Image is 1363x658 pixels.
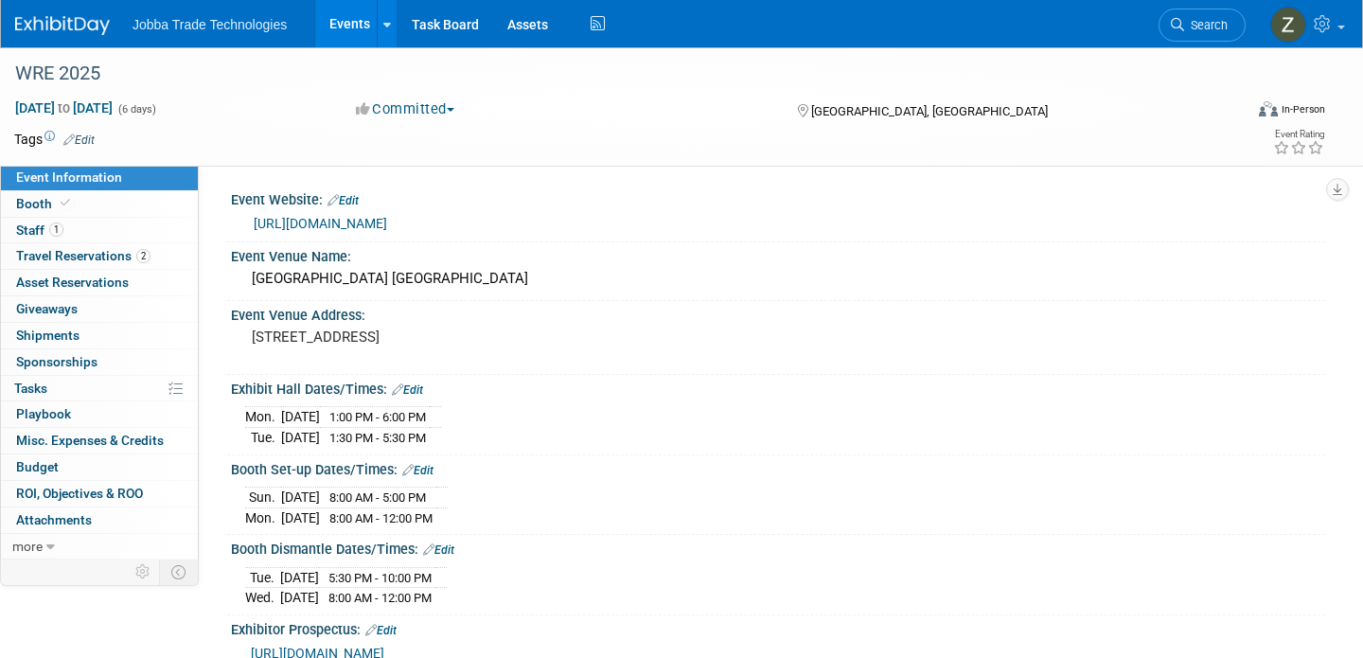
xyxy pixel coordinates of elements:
span: Giveaways [16,301,78,316]
a: Edit [365,624,397,637]
a: Edit [392,383,423,397]
div: In-Person [1281,102,1325,116]
span: 5:30 PM - 10:00 PM [328,571,432,585]
td: Tue. [245,428,281,448]
pre: [STREET_ADDRESS] [252,329,666,346]
span: Tasks [14,381,47,396]
span: [DATE] [DATE] [14,99,114,116]
span: 1:30 PM - 5:30 PM [329,431,426,445]
div: Event Website: [231,186,1325,210]
span: 8:00 AM - 12:00 PM [328,591,432,605]
span: Staff [16,222,63,238]
i: Booth reservation complete [61,198,70,208]
div: Booth Set-up Dates/Times: [231,455,1325,480]
span: Misc. Expenses & Credits [16,433,164,448]
span: 8:00 AM - 5:00 PM [329,490,426,505]
span: 1 [49,222,63,237]
a: Edit [63,133,95,147]
td: [DATE] [281,488,320,508]
a: Edit [402,464,434,477]
a: Edit [423,543,454,557]
span: Sponsorships [16,354,97,369]
div: Event Venue Name: [231,242,1325,266]
span: Search [1184,18,1228,32]
div: Event Format [1130,98,1325,127]
span: Travel Reservations [16,248,150,263]
span: Asset Reservations [16,275,129,290]
span: Budget [16,459,59,474]
span: ROI, Objectives & ROO [16,486,143,501]
td: [DATE] [281,507,320,527]
span: 8:00 AM - 12:00 PM [329,511,433,525]
a: [URL][DOMAIN_NAME] [254,216,387,231]
td: [DATE] [280,567,319,588]
a: Sponsorships [1,349,198,375]
a: Event Information [1,165,198,190]
span: Attachments [16,512,92,527]
td: Personalize Event Tab Strip [127,560,160,584]
span: more [12,539,43,554]
td: Tags [14,130,95,149]
div: [GEOGRAPHIC_DATA] [GEOGRAPHIC_DATA] [245,264,1311,293]
a: ROI, Objectives & ROO [1,481,198,507]
td: [DATE] [280,588,319,608]
span: 2 [136,249,150,263]
a: Misc. Expenses & Credits [1,428,198,453]
span: Booth [16,196,74,211]
a: Travel Reservations2 [1,243,198,269]
a: Giveaways [1,296,198,322]
a: Edit [327,194,359,207]
span: Jobba Trade Technologies [133,17,287,32]
td: [DATE] [281,407,320,428]
a: Attachments [1,507,198,533]
td: Toggle Event Tabs [160,560,199,584]
span: to [55,100,73,116]
img: Zachary Carpenter [1270,7,1306,43]
td: Tue. [245,567,280,588]
button: Committed [349,99,462,119]
span: Shipments [16,328,80,343]
a: more [1,534,198,560]
a: Staff1 [1,218,198,243]
a: Shipments [1,323,198,348]
img: Format-Inperson.png [1259,101,1278,116]
a: Asset Reservations [1,270,198,295]
span: 1:00 PM - 6:00 PM [329,410,426,424]
span: Playbook [16,406,71,421]
div: WRE 2025 [9,57,1213,91]
div: Event Venue Address: [231,301,1325,325]
span: (6 days) [116,103,156,116]
div: Exhibit Hall Dates/Times: [231,375,1325,400]
a: Playbook [1,401,198,427]
td: Wed. [245,588,280,608]
td: Sun. [245,488,281,508]
td: [DATE] [281,428,320,448]
div: Exhibitor Prospectus: [231,615,1325,640]
img: ExhibitDay [15,16,110,35]
td: Mon. [245,507,281,527]
a: Search [1159,9,1246,42]
div: Booth Dismantle Dates/Times: [231,535,1325,560]
span: Event Information [16,169,122,185]
span: [GEOGRAPHIC_DATA], [GEOGRAPHIC_DATA] [811,104,1048,118]
a: Booth [1,191,198,217]
div: Event Rating [1273,130,1324,139]
td: Mon. [245,407,281,428]
a: Tasks [1,376,198,401]
a: Budget [1,454,198,480]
